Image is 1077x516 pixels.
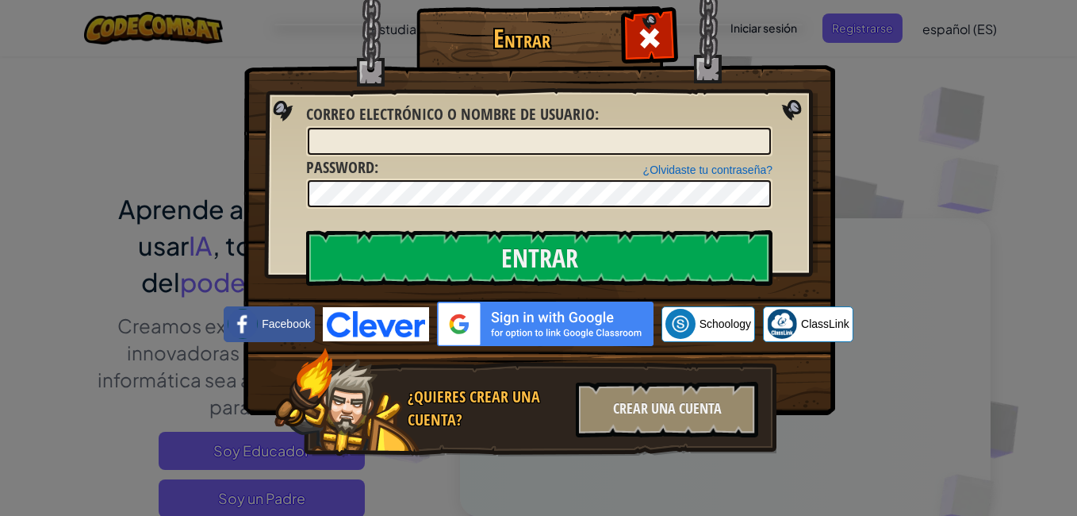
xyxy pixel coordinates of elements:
div: Crear una cuenta [576,382,758,437]
div: ¿Quieres crear una cuenta? [408,386,566,431]
span: Password [306,156,374,178]
label: : [306,103,599,126]
img: schoology.png [665,309,696,339]
img: gplus_sso_button2.svg [437,302,653,346]
span: Facebook [262,316,310,332]
h1: Entrar [420,25,623,52]
span: ClassLink [801,316,849,332]
input: Entrar [306,230,772,286]
span: Correo electrónico o nombre de usuario [306,103,595,125]
img: clever-logo-blue.png [323,307,429,341]
span: Schoology [699,316,751,332]
label: : [306,156,378,179]
img: facebook_small.png [228,309,258,339]
a: ¿Olvidaste tu contraseña? [643,164,772,176]
img: classlink-logo-small.png [767,309,797,339]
